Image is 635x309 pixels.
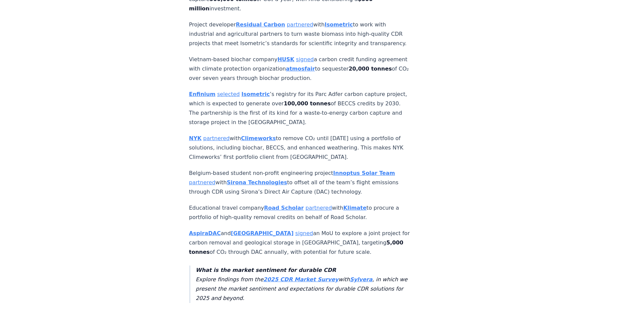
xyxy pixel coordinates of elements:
a: Sylvera [350,276,372,283]
em: Explore findings from the with , in which we present the market sentiment and expectations for du... [196,267,408,301]
p: Educational travel company with to procure a portfolio of high-quality removal credits on behalf ... [189,203,411,222]
a: partnered [287,21,313,28]
a: Isometric [241,91,270,97]
a: 2025 CDR Market Survey [263,276,338,283]
p: with to remove CO₂ until [DATE] using a portfolio of solutions, including biochar, BECCS, and enh... [189,134,411,162]
a: Sirona Technologies [227,179,287,186]
p: Vietnam-based biochar company a carbon credit funding agreement with climate protection organizat... [189,55,411,83]
a: [GEOGRAPHIC_DATA] [231,230,294,236]
a: partnered [203,135,230,141]
a: signed [296,56,314,63]
p: Project developer with to work with industrial and agricultural partners to turn waste biomass in... [189,20,411,48]
p: and an MoU to explore a joint project for carbon removal and geological storage in [GEOGRAPHIC_DA... [189,229,411,257]
strong: What is the market sentiment for durable CDR [196,267,336,273]
strong: 100,000 tonnes [284,100,331,107]
a: HUSK [277,56,294,63]
a: Isometric [325,21,353,28]
a: Climeworks [241,135,276,141]
a: Enfinium [189,91,216,97]
a: selected [217,91,240,97]
a: Innoptus Solar Team [333,170,395,176]
a: atmosfair [286,66,315,72]
a: Residual Carbon [236,21,285,28]
strong: 20,000 tonnes [348,66,392,72]
a: NYK [189,135,202,141]
a: Klimate [343,205,367,211]
p: Belgium-based student non-profit engineering project with to offset all of the team’s flight emis... [189,169,411,197]
a: partnered [306,205,332,211]
a: signed [295,230,313,236]
a: AspiraDAC [189,230,221,236]
p: ’s registry for its Parc Adfer carbon capture project, which is expected to generate over of BECC... [189,90,411,127]
a: partnered [189,179,216,186]
a: Road Scholar [264,205,304,211]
